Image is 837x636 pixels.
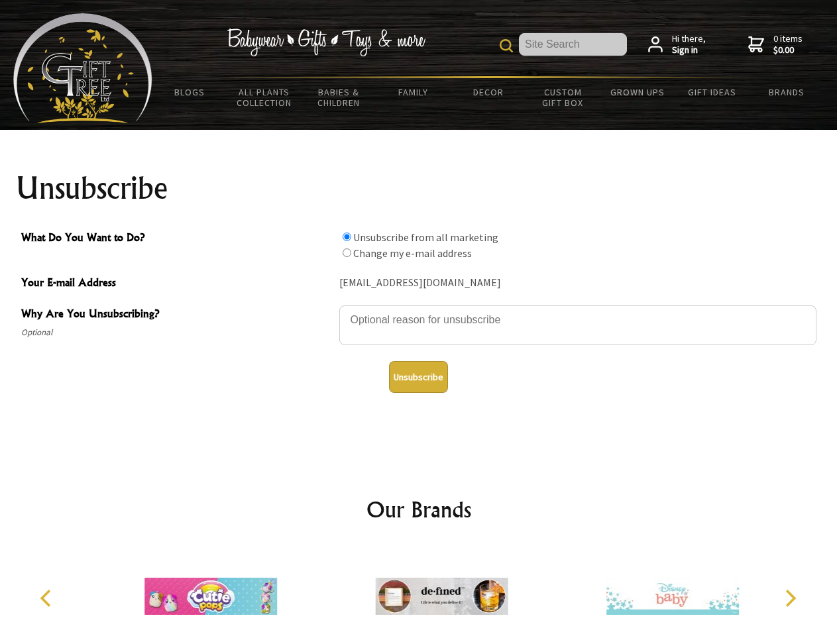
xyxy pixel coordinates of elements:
[748,33,803,56] a: 0 items$0.00
[227,28,425,56] img: Babywear - Gifts - Toys & more
[21,305,333,325] span: Why Are You Unsubscribing?
[353,246,472,260] label: Change my e-mail address
[21,229,333,248] span: What Do You Want to Do?
[675,78,750,106] a: Gift Ideas
[672,44,706,56] strong: Sign in
[648,33,706,56] a: Hi there,Sign in
[343,233,351,241] input: What Do You Want to Do?
[16,172,822,204] h1: Unsubscribe
[389,361,448,393] button: Unsubscribe
[750,78,824,106] a: Brands
[339,273,816,293] div: [EMAIL_ADDRESS][DOMAIN_NAME]
[451,78,526,106] a: Decor
[343,248,351,257] input: What Do You Want to Do?
[519,33,627,56] input: Site Search
[600,78,675,106] a: Grown Ups
[353,231,498,244] label: Unsubscribe from all marketing
[773,44,803,56] strong: $0.00
[672,33,706,56] span: Hi there,
[302,78,376,117] a: Babies & Children
[339,305,816,345] textarea: Why Are You Unsubscribing?
[526,78,600,117] a: Custom Gift Box
[27,494,811,525] h2: Our Brands
[21,274,333,293] span: Your E-mail Address
[33,584,62,613] button: Previous
[500,39,513,52] img: product search
[376,78,451,106] a: Family
[13,13,152,123] img: Babyware - Gifts - Toys and more...
[775,584,805,613] button: Next
[21,325,333,341] span: Optional
[152,78,227,106] a: BLOGS
[227,78,302,117] a: All Plants Collection
[773,32,803,56] span: 0 items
